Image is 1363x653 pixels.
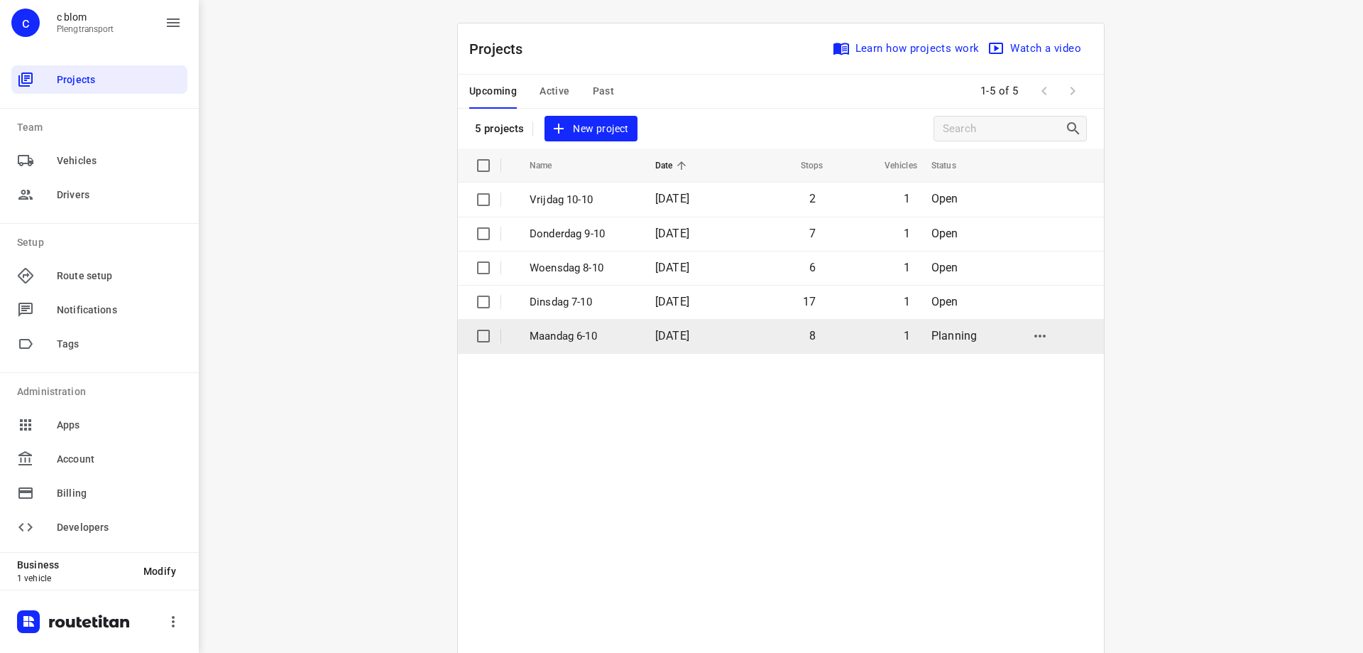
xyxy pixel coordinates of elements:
[11,445,187,473] div: Account
[613,354,867,368] p: Delivery
[931,261,958,274] span: Open
[613,408,620,419] span: —
[655,261,689,274] span: [DATE]
[57,153,182,168] span: Vehicles
[469,82,517,100] span: Upcoming
[11,261,187,290] div: Route setup
[11,146,187,175] div: Vehicles
[613,314,867,328] p: Delivery
[740,129,1337,143] p: Departure time
[943,118,1065,140] input: Search projects
[68,392,602,406] p: 0032486590555 tuis nummer 3 ( 2,5 pk )
[40,161,46,174] div: 1
[68,472,721,486] p: 34 Dukdalfweg
[904,295,910,308] span: 1
[68,432,602,446] p: 0644010174
[809,192,816,205] span: 2
[11,479,187,507] div: Billing
[782,157,823,174] span: Stops
[1312,200,1337,215] span: 10:12
[655,157,691,174] span: Date
[68,207,602,222] p: 16 Hoveniersberg, Roosendaal
[68,153,602,168] p: 0642781717
[57,303,182,318] span: Notifications
[40,360,46,373] div: 6
[57,486,182,501] span: Billing
[1030,77,1058,105] span: Previous Page
[17,120,187,135] p: Team
[613,368,620,379] span: —
[931,295,958,308] span: Open
[530,157,571,174] span: Name
[613,249,620,259] span: —
[613,328,620,339] span: —
[530,192,634,208] p: Vrijdag 10-10
[68,193,602,207] p: 0682794852
[1312,439,1337,453] span: 15:14
[68,114,721,128] p: 34 Dukdalfweg
[866,157,917,174] span: Vehicles
[68,313,602,327] p: 0633337313
[469,38,535,60] p: Projects
[57,418,182,433] span: Apps
[68,352,602,367] p: 0613283815
[904,329,910,342] span: 1
[17,45,1346,63] p: Driver: Pleng Doski
[1065,120,1086,137] div: Search
[17,573,132,583] p: 1 vehicle
[613,234,867,249] p: Delivery
[57,24,114,34] p: Plengtransport
[40,200,46,214] div: 2
[931,157,975,174] span: Status
[132,558,187,584] button: Modify
[530,226,634,242] p: Donderdag 9-10
[655,329,689,342] span: [DATE]
[11,330,187,358] div: Tags
[68,446,602,460] p: 18 Tuinbouwstraat, Turnhout
[655,192,689,205] span: [DATE]
[931,227,958,240] span: Open
[40,439,46,453] div: 8
[68,486,721,500] p: [GEOGRAPHIC_DATA], [GEOGRAPHIC_DATA]
[57,520,182,535] span: Developers
[17,559,132,571] p: Business
[613,209,620,220] span: —
[904,192,910,205] span: 1
[530,328,634,345] p: Maandag 6-10
[68,128,721,142] p: [GEOGRAPHIC_DATA], [GEOGRAPHIC_DATA]
[17,235,187,250] p: Setup
[40,320,46,333] div: 5
[68,233,602,247] p: 0685538386
[11,65,187,94] div: Projects
[57,269,182,284] span: Route setup
[68,273,602,287] p: 38 Saffierplaats
[613,274,867,288] p: Delivery
[143,566,176,577] span: Modify
[68,287,602,301] p: [GEOGRAPHIC_DATA], [GEOGRAPHIC_DATA]
[740,113,1337,127] span: 08:00
[931,192,958,205] span: Open
[809,329,816,342] span: 8
[1312,399,1337,414] span: 14:03
[40,280,46,293] div: 4
[740,471,1337,485] span: 17:27
[803,295,816,308] span: 17
[1312,161,1337,175] span: 08:41
[1058,77,1087,105] span: Next Page
[475,122,524,135] p: 5 projects
[68,406,602,421] p: [GEOGRAPHIC_DATA], [GEOGRAPHIC_DATA]
[57,452,182,467] span: Account
[57,72,182,87] span: Projects
[530,260,634,276] p: Woensdag 8-10
[613,195,867,209] p: Delivery
[1312,360,1337,374] span: 12:24
[40,240,46,254] div: 3
[530,294,634,311] p: Dinsdag 7-10
[613,394,867,408] p: Delivery
[613,169,620,180] span: —
[17,384,187,399] p: Administration
[17,80,1346,102] h6: Pleng Doski
[68,168,602,182] p: 143 Mexicodreef, [GEOGRAPHIC_DATA]
[809,261,816,274] span: 6
[68,327,602,341] p: 23 Baljuwlaan, Middelburg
